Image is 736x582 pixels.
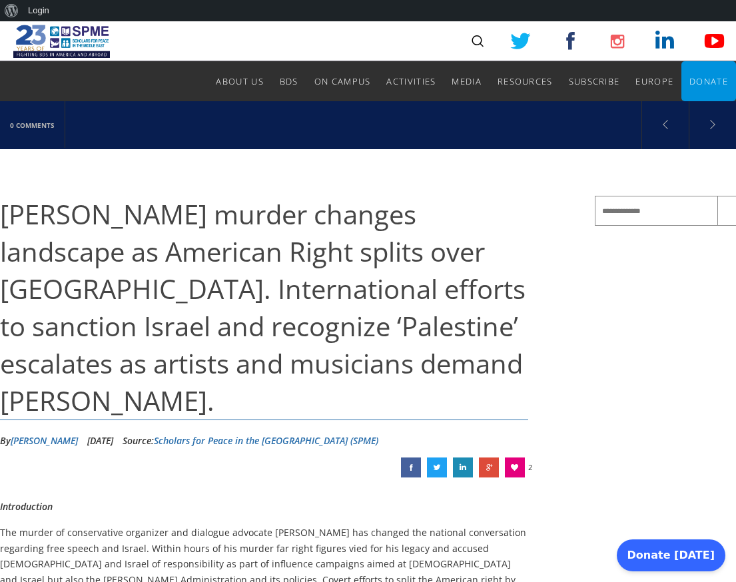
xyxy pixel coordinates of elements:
[154,434,378,447] a: Scholars for Peace in the [GEOGRAPHIC_DATA] (SPME)
[123,431,378,451] div: Source:
[280,61,298,101] a: BDS
[427,457,447,477] a: Charlie Kirk murder changes landscape as American Right splits over Israel. International efforts...
[386,75,436,87] span: Activities
[87,431,113,451] li: [DATE]
[216,61,263,101] a: About Us
[280,75,298,87] span: BDS
[216,75,263,87] span: About Us
[13,21,110,61] img: SPME
[401,457,421,477] a: Charlie Kirk murder changes landscape as American Right splits over Israel. International efforts...
[11,434,78,447] a: [PERSON_NAME]
[528,457,532,477] span: 2
[498,61,553,101] a: Resources
[635,61,673,101] a: Europe
[689,61,728,101] a: Donate
[453,457,473,477] a: Charlie Kirk murder changes landscape as American Right splits over Israel. International efforts...
[689,75,728,87] span: Donate
[498,75,553,87] span: Resources
[569,75,620,87] span: Subscribe
[314,61,371,101] a: On Campus
[569,61,620,101] a: Subscribe
[386,61,436,101] a: Activities
[452,75,482,87] span: Media
[635,75,673,87] span: Europe
[479,457,499,477] a: Charlie Kirk murder changes landscape as American Right splits over Israel. International efforts...
[314,75,371,87] span: On Campus
[452,61,482,101] a: Media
